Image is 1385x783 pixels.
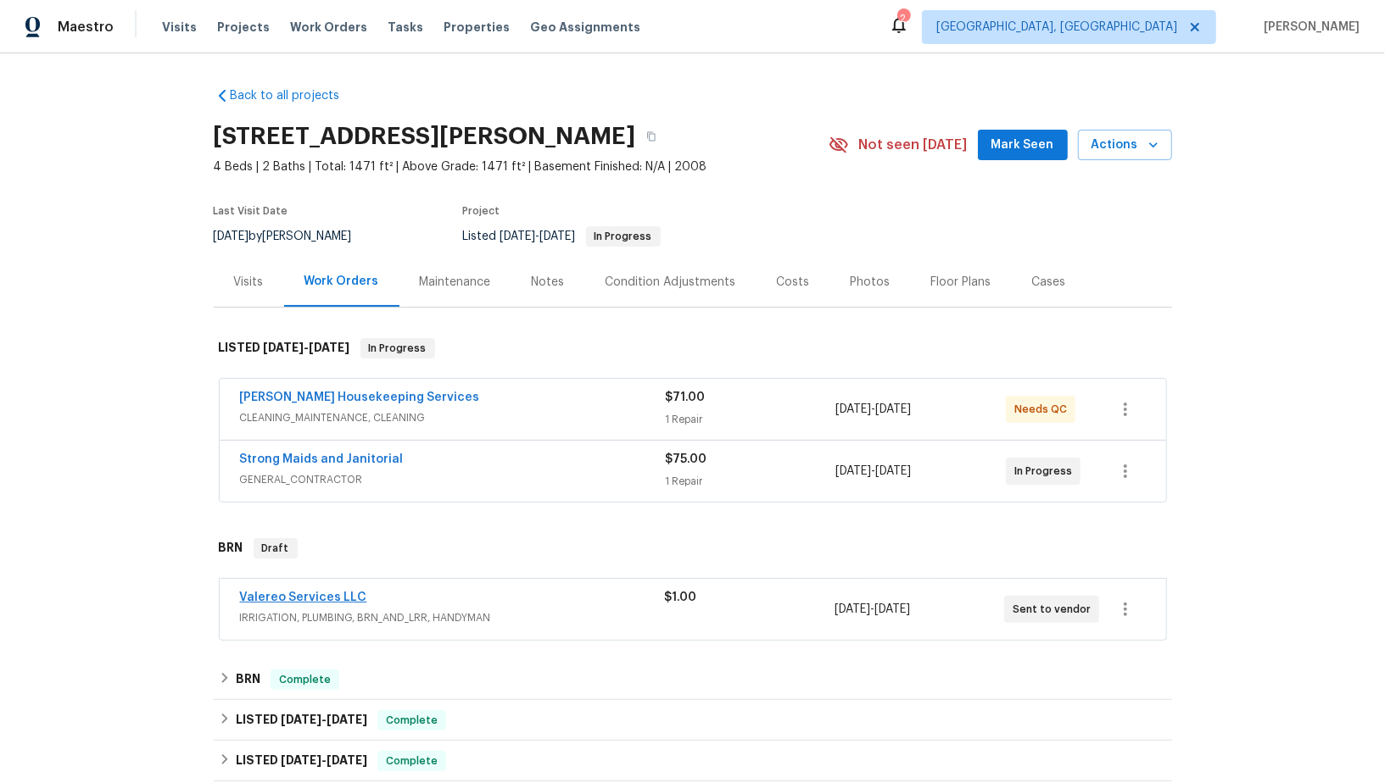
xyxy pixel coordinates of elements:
[290,19,367,36] span: Work Orders
[219,338,350,358] h6: LISTED
[835,601,910,618] span: -
[835,465,871,477] span: [DATE]
[1014,463,1079,480] span: In Progress
[532,274,565,291] div: Notes
[875,403,911,415] span: [DATE]
[281,754,321,766] span: [DATE]
[304,273,379,290] div: Work Orders
[1014,401,1074,418] span: Needs QC
[379,712,444,729] span: Complete
[240,391,480,403] a: [PERSON_NAME] Housekeeping Services
[327,714,367,725] span: [DATE]
[835,463,911,480] span: -
[214,659,1172,700] div: BRN Complete
[931,274,991,291] div: Floor Plans
[310,342,350,353] span: [DATE]
[362,340,433,357] span: In Progress
[214,87,377,104] a: Back to all projects
[588,231,659,242] span: In Progress
[214,230,249,242] span: [DATE]
[1257,19,1360,36] span: [PERSON_NAME]
[666,453,707,465] span: $75.00
[264,342,304,353] span: [DATE]
[936,19,1177,36] span: [GEOGRAPHIC_DATA], [GEOGRAPHIC_DATA]
[162,19,197,36] span: Visits
[875,465,911,477] span: [DATE]
[666,473,836,490] div: 1 Repair
[281,714,367,725] span: -
[444,19,510,36] span: Properties
[240,471,666,488] span: GENERAL_CONTRACTOR
[214,521,1172,575] div: BRN Draft
[835,403,871,415] span: [DATE]
[264,342,350,353] span: -
[58,19,114,36] span: Maestro
[217,19,270,36] span: Projects
[236,669,260,690] h6: BRN
[978,130,1068,161] button: Mark Seen
[214,321,1172,375] div: LISTED [DATE]-[DATE]In Progress
[420,274,491,291] div: Maintenance
[1032,274,1066,291] div: Cases
[463,206,500,216] span: Project
[214,206,288,216] span: Last Visit Date
[1078,130,1172,161] button: Actions
[463,230,661,242] span: Listed
[281,754,367,766] span: -
[1092,135,1159,156] span: Actions
[240,591,367,603] a: Valereo Services LLC
[214,700,1172,741] div: LISTED [DATE]-[DATE]Complete
[530,19,640,36] span: Geo Assignments
[214,741,1172,781] div: LISTED [DATE]-[DATE]Complete
[665,591,697,603] span: $1.00
[236,751,367,771] h6: LISTED
[500,230,576,242] span: -
[255,540,296,557] span: Draft
[240,409,666,426] span: CLEANING_MAINTENANCE, CLEANING
[540,230,576,242] span: [DATE]
[835,603,870,615] span: [DATE]
[214,158,829,175] span: 4 Beds | 2 Baths | Total: 1471 ft² | Above Grade: 1471 ft² | Basement Finished: N/A | 2008
[1013,601,1097,618] span: Sent to vendor
[379,752,444,769] span: Complete
[897,10,909,27] div: 2
[234,274,264,291] div: Visits
[214,226,372,247] div: by [PERSON_NAME]
[991,135,1054,156] span: Mark Seen
[666,391,706,403] span: $71.00
[219,538,243,558] h6: BRN
[214,128,636,145] h2: [STREET_ADDRESS][PERSON_NAME]
[240,453,404,465] a: Strong Maids and Janitorial
[666,411,836,428] div: 1 Repair
[500,230,536,242] span: [DATE]
[388,21,423,33] span: Tasks
[281,714,321,725] span: [DATE]
[636,121,667,152] button: Copy Address
[606,274,736,291] div: Condition Adjustments
[859,136,968,153] span: Not seen [DATE]
[240,609,665,626] span: IRRIGATION, PLUMBING, BRN_AND_LRR, HANDYMAN
[777,274,810,291] div: Costs
[327,754,367,766] span: [DATE]
[851,274,891,291] div: Photos
[835,401,911,418] span: -
[874,603,910,615] span: [DATE]
[236,710,367,730] h6: LISTED
[272,671,338,688] span: Complete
